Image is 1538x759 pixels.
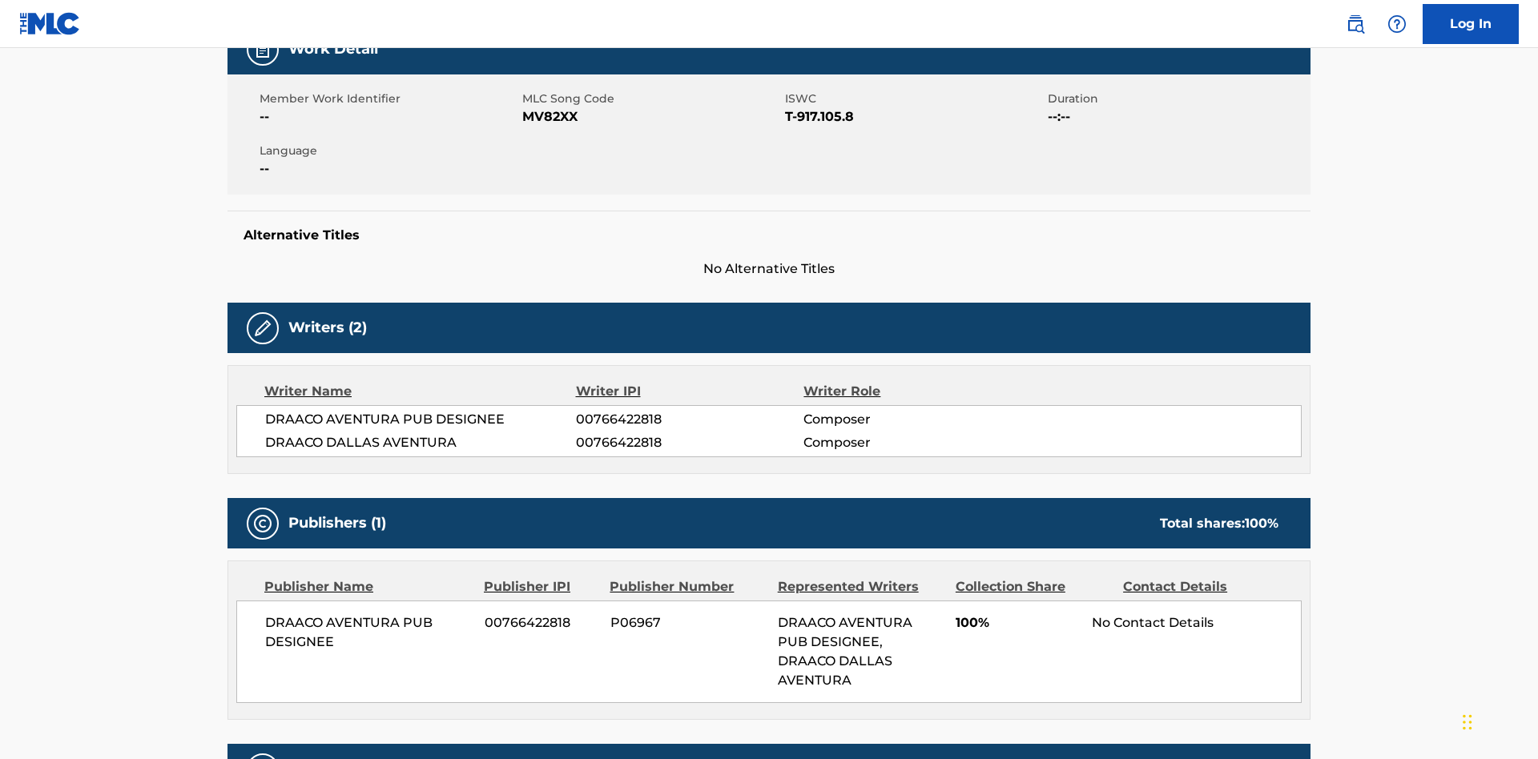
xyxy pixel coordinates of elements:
[227,259,1311,279] span: No Alternative Titles
[260,107,518,127] span: --
[253,319,272,338] img: Writers
[1346,14,1365,34] img: search
[260,90,518,107] span: Member Work Identifier
[1048,107,1306,127] span: --:--
[265,613,473,652] span: DRAACO AVENTURA PUB DESIGNEE
[1463,698,1472,746] div: Drag
[576,433,803,452] span: 00766422818
[522,90,781,107] span: MLC Song Code
[1092,613,1301,632] div: No Contact Details
[264,577,472,596] div: Publisher Name
[1245,516,1278,531] span: 100 %
[1123,577,1278,596] div: Contact Details
[785,90,1044,107] span: ISWC
[610,577,765,596] div: Publisher Number
[1387,14,1407,34] img: help
[265,433,576,452] span: DRAACO DALLAS AVENTURA
[288,514,386,532] h5: Publishers (1)
[1048,90,1306,107] span: Duration
[19,12,81,35] img: MLC Logo
[1381,8,1413,40] div: Help
[576,382,804,401] div: Writer IPI
[288,319,367,337] h5: Writers (2)
[484,577,598,596] div: Publisher IPI
[485,613,598,632] span: 00766422818
[260,143,518,159] span: Language
[803,382,1011,401] div: Writer Role
[288,40,378,58] h5: Work Detail
[778,577,944,596] div: Represented Writers
[785,107,1044,127] span: T-917.105.8
[1458,682,1538,759] iframe: Chat Widget
[244,227,1294,243] h5: Alternative Titles
[1423,4,1519,44] a: Log In
[610,613,766,632] span: P06967
[265,410,576,429] span: DRAACO AVENTURA PUB DESIGNEE
[778,615,912,688] span: DRAACO AVENTURA PUB DESIGNEE, DRAACO DALLAS AVENTURA
[253,40,272,59] img: Work Detail
[522,107,781,127] span: MV82XX
[1339,8,1371,40] a: Public Search
[803,433,1011,452] span: Composer
[803,410,1011,429] span: Composer
[956,577,1111,596] div: Collection Share
[576,410,803,429] span: 00766422818
[264,382,576,401] div: Writer Name
[253,514,272,533] img: Publishers
[260,159,518,179] span: --
[1160,514,1278,533] div: Total shares:
[956,613,1080,632] span: 100%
